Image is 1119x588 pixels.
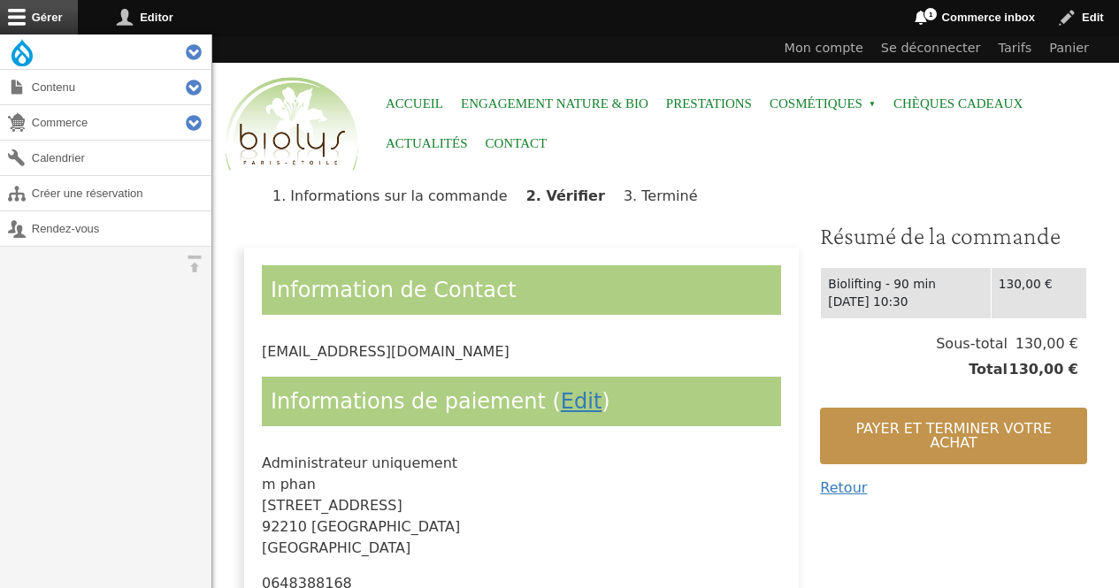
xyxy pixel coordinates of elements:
a: Contact [486,124,548,164]
button: Payer et terminer votre achat [820,408,1087,464]
a: Tarifs [990,34,1041,63]
button: Orientation horizontale [177,247,211,281]
span: Sous-total [936,333,1008,355]
a: Accueil [386,84,443,124]
a: Engagement Nature & Bio [461,84,648,124]
a: Chèques cadeaux [893,84,1023,124]
a: Se déconnecter [872,34,990,63]
h3: Résumé de la commande [820,221,1087,251]
span: » [869,101,876,108]
a: Edit [561,389,602,414]
li: Terminé [624,187,712,204]
a: Retour [820,479,867,496]
span: [GEOGRAPHIC_DATA] [311,518,460,535]
a: Panier [1040,34,1098,63]
span: phan [280,476,316,493]
td: 130,00 € [991,267,1086,318]
a: Mon compte [776,34,872,63]
time: [DATE] 10:30 [828,294,908,309]
span: m [262,476,276,493]
span: Informations de paiement ( ) [271,389,610,414]
span: Cosmétiques [770,84,876,124]
span: [GEOGRAPHIC_DATA] [262,539,410,556]
span: 130,00 € [1008,359,1078,380]
a: Actualités [386,124,468,164]
span: Information de Contact [271,278,517,302]
li: Informations sur la commande [272,187,522,204]
li: Vérifier [526,187,619,204]
span: Total [969,359,1008,380]
span: 130,00 € [1008,333,1078,355]
a: Prestations [666,84,752,124]
span: 92210 [262,518,307,535]
div: Biolifting - 90 min [828,275,983,294]
img: Accueil [221,74,363,175]
span: [STREET_ADDRESS] [262,497,402,514]
span: 1 [924,7,938,21]
div: [EMAIL_ADDRESS][DOMAIN_NAME] [262,341,781,363]
header: Entête du site [212,34,1119,186]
